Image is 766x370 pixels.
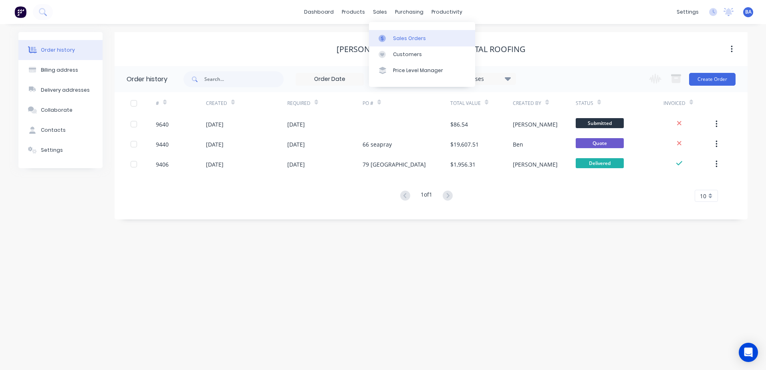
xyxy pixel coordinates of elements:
[513,160,558,169] div: [PERSON_NAME]
[369,6,391,18] div: sales
[287,140,305,149] div: [DATE]
[41,147,63,154] div: Settings
[300,6,338,18] a: dashboard
[576,138,624,148] span: Quote
[287,100,310,107] div: Required
[41,86,90,94] div: Delivery addresses
[156,140,169,149] div: 9440
[287,160,305,169] div: [DATE]
[18,80,103,100] button: Delivery addresses
[156,92,206,114] div: #
[391,6,427,18] div: purchasing
[41,127,66,134] div: Contacts
[206,140,224,149] div: [DATE]
[156,120,169,129] div: 9640
[363,140,392,149] div: 66 seapray
[287,92,363,114] div: Required
[393,67,443,74] div: Price Level Manager
[421,190,432,202] div: 1 of 1
[663,100,685,107] div: Invoiced
[576,100,593,107] div: Status
[363,160,426,169] div: 79 [GEOGRAPHIC_DATA]
[450,100,481,107] div: Total Value
[18,100,103,120] button: Collaborate
[363,100,373,107] div: PO #
[369,30,475,46] a: Sales Orders
[41,66,78,74] div: Billing address
[393,51,422,58] div: Customers
[18,140,103,160] button: Settings
[127,74,167,84] div: Order history
[450,92,513,114] div: Total Value
[287,120,305,129] div: [DATE]
[513,100,541,107] div: Created By
[663,92,714,114] div: Invoiced
[369,62,475,78] a: Price Level Manager
[700,192,706,200] span: 10
[41,107,73,114] div: Collaborate
[673,6,703,18] div: settings
[450,140,479,149] div: $19,607.51
[206,120,224,129] div: [DATE]
[576,92,663,114] div: Status
[156,100,159,107] div: #
[513,92,575,114] div: Created By
[206,160,224,169] div: [DATE]
[448,74,516,83] div: 12 Statuses
[14,6,26,18] img: Factory
[18,120,103,140] button: Contacts
[427,6,466,18] div: productivity
[363,92,450,114] div: PO #
[689,73,736,86] button: Create Order
[739,343,758,362] div: Open Intercom Messenger
[513,120,558,129] div: [PERSON_NAME]
[393,35,426,42] div: Sales Orders
[450,120,468,129] div: $86.54
[18,40,103,60] button: Order history
[41,46,75,54] div: Order history
[369,46,475,62] a: Customers
[204,71,284,87] input: Search...
[206,100,227,107] div: Created
[337,44,526,54] div: [PERSON_NAME] T/A 22 Degrees Metal Roofing
[576,158,624,168] span: Delivered
[206,92,287,114] div: Created
[745,8,752,16] span: BA
[450,160,476,169] div: $1,956.31
[513,140,523,149] div: Ben
[18,60,103,80] button: Billing address
[338,6,369,18] div: products
[296,73,363,85] input: Order Date
[576,118,624,128] span: Submitted
[156,160,169,169] div: 9406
